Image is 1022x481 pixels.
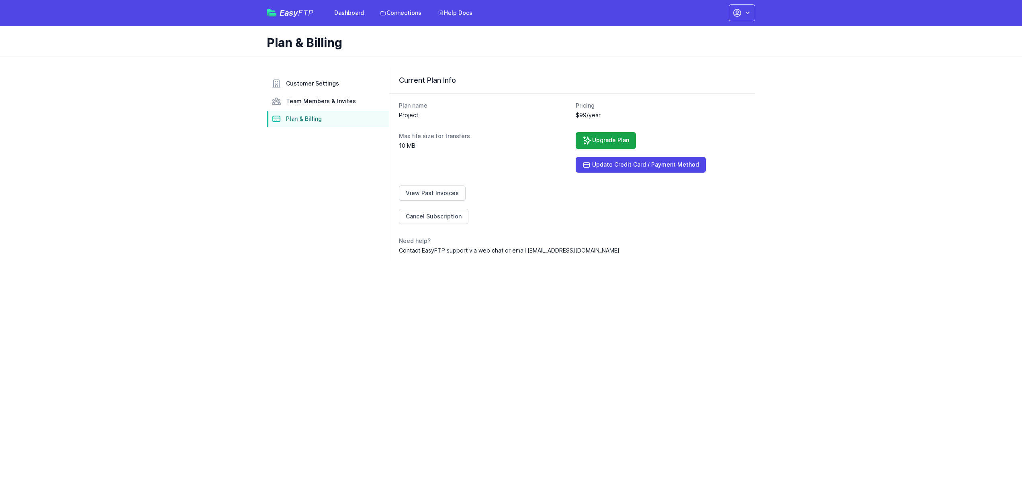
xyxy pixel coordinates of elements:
[286,97,356,105] span: Team Members & Invites
[298,8,313,18] span: FTP
[286,115,322,123] span: Plan & Billing
[280,9,313,17] span: Easy
[399,132,569,140] dt: Max file size for transfers
[399,142,569,150] dd: 10 MB
[576,157,706,173] a: Update Credit Card / Payment Method
[576,111,746,119] dd: $99/year
[399,237,746,245] dt: Need help?
[399,247,746,255] dd: Contact EasyFTP support via web chat or email [EMAIL_ADDRESS][DOMAIN_NAME]
[375,6,426,20] a: Connections
[267,9,276,16] img: easyftp_logo.png
[267,9,313,17] a: EasyFTP
[399,185,466,201] a: View Past Invoices
[329,6,369,20] a: Dashboard
[399,75,746,85] h3: Current Plan Info
[267,93,389,109] a: Team Members & Invites
[433,6,477,20] a: Help Docs
[399,209,468,224] a: Cancel Subscription
[286,79,339,88] span: Customer Settings
[576,102,746,110] dt: Pricing
[267,111,389,127] a: Plan & Billing
[399,111,569,119] dd: Project
[267,75,389,92] a: Customer Settings
[399,102,569,110] dt: Plan name
[576,132,636,149] a: Upgrade Plan
[267,35,749,50] h1: Plan & Billing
